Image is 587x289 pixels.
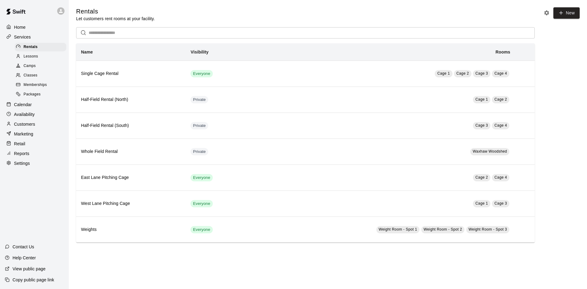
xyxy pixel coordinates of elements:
span: Lessons [24,54,38,60]
div: Memberships [15,81,66,89]
span: Cage 1 [475,201,488,206]
p: View public page [13,266,46,272]
div: This service is visible to all of your customers [190,174,212,181]
span: Cage 2 [456,71,469,76]
span: Weight Room - Spot 3 [469,227,507,232]
span: Cage 2 [494,97,507,102]
span: Cage 1 [437,71,450,76]
span: Private [190,149,208,155]
h6: Weights [81,226,181,233]
button: Rental settings [542,8,551,17]
span: Everyone [190,227,212,233]
div: Packages [15,90,66,99]
div: This service is hidden, and can only be accessed via a direct link [190,96,208,103]
h6: Whole Field Rental [81,148,181,155]
table: simple table [76,43,535,243]
span: Packages [24,91,41,98]
div: Rentals [15,43,66,51]
h5: Rentals [76,7,155,16]
a: Customers [5,120,64,129]
p: Home [14,24,26,30]
b: Rooms [496,50,510,54]
a: Reports [5,149,64,158]
p: Marketing [14,131,33,137]
span: Cage 3 [475,71,488,76]
div: Lessons [15,52,66,61]
h6: Single Cage Rental [81,70,181,77]
b: Visibility [190,50,209,54]
div: This service is hidden, and can only be accessed via a direct link [190,148,208,155]
div: This service is hidden, and can only be accessed via a direct link [190,122,208,129]
span: Everyone [190,71,212,77]
div: This service is visible to all of your customers [190,200,212,207]
span: Memberships [24,82,47,88]
p: Contact Us [13,244,34,250]
p: Copy public page link [13,277,54,283]
a: Calendar [5,100,64,109]
p: Availability [14,111,35,117]
p: Let customers rent rooms at your facility. [76,16,155,22]
span: Cage 3 [475,123,488,128]
a: Marketing [5,129,64,139]
div: This service is visible to all of your customers [190,70,212,77]
span: Cage 4 [494,71,507,76]
span: Camps [24,63,36,69]
div: This service is visible to all of your customers [190,226,212,233]
h6: West Lane Pitching Cage [81,200,181,207]
span: Cage 1 [475,97,488,102]
p: Settings [14,160,30,166]
a: Classes [15,71,69,80]
a: Packages [15,90,69,99]
span: Private [190,123,208,129]
b: Name [81,50,93,54]
span: Weight Room - Spot 2 [424,227,462,232]
h6: Half-Field Rental (North) [81,96,181,103]
a: Lessons [15,52,69,61]
span: Everyone [190,201,212,207]
p: Customers [14,121,35,127]
span: Cage 3 [494,201,507,206]
a: Home [5,23,64,32]
a: Settings [5,159,64,168]
span: Everyone [190,175,212,181]
a: Availability [5,110,64,119]
span: Private [190,97,208,103]
p: Reports [14,150,29,157]
span: Classes [24,72,37,79]
div: Classes [15,71,66,80]
a: Services [5,32,64,42]
p: Help Center [13,255,36,261]
a: Camps [15,61,69,71]
span: Cage 2 [475,175,488,180]
span: Waxhaw Woodshed [473,149,507,154]
div: Camps [15,62,66,70]
p: Retail [14,141,25,147]
p: Calendar [14,102,32,108]
span: Weight Room - Spot 1 [379,227,417,232]
a: Rentals [15,42,69,52]
span: Cage 4 [494,123,507,128]
a: Memberships [15,80,69,90]
h6: Half-Field Rental (South) [81,122,181,129]
span: Rentals [24,44,38,50]
p: Services [14,34,31,40]
a: New [553,7,580,19]
h6: East Lane Pitching Cage [81,174,181,181]
a: Retail [5,139,64,148]
span: Cage 4 [494,175,507,180]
